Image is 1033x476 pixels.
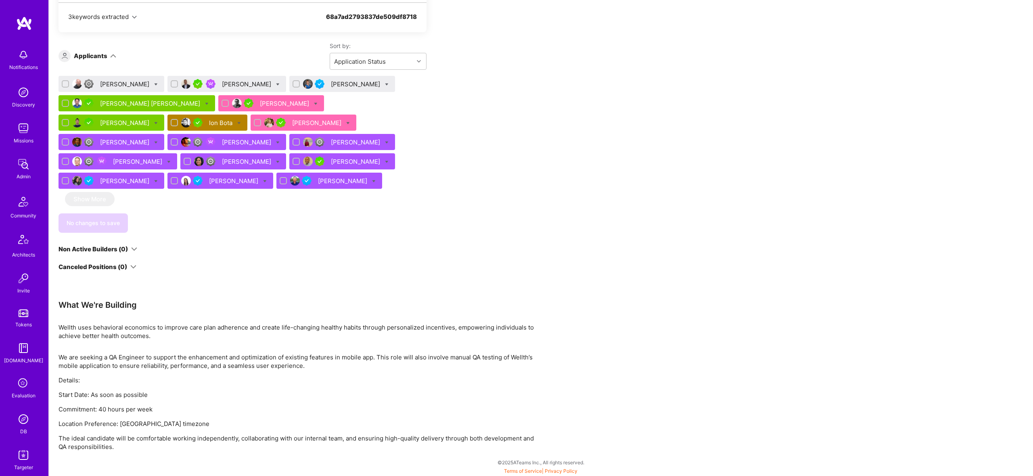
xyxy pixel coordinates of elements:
i: icon Applicant [62,53,68,59]
div: Evaluation [12,391,36,400]
i: icon ArrowDown [110,53,116,59]
img: User Avatar [72,176,82,186]
div: [PERSON_NAME] [100,80,151,88]
img: User Avatar [303,137,313,147]
div: Missions [14,136,33,145]
img: User Avatar [264,118,274,127]
img: Limited Access [84,137,94,147]
p: We are seeking a QA Engineer to support the enhancement and optimization of existing features in ... [59,353,543,370]
img: User Avatar [194,157,204,166]
img: Limited Access [193,137,203,147]
div: [PERSON_NAME] [PERSON_NAME] [100,99,202,108]
i: Bulk Status Update [154,83,158,86]
a: Privacy Policy [545,468,577,474]
div: [PERSON_NAME] [331,80,382,88]
img: A.Teamer in Residence [84,98,94,108]
img: Limited Access [206,157,215,166]
div: Invite [17,286,30,295]
div: Canceled Positions (0) [59,263,127,271]
i: Bulk Status Update [276,83,280,86]
div: [PERSON_NAME] [331,157,382,166]
label: Sort by: [330,42,427,50]
img: A.Teamer in Residence [315,157,324,166]
div: [PERSON_NAME] [260,99,311,108]
p: Details: [59,376,543,384]
img: User Avatar [72,157,82,166]
div: 68a7ad2793837de509df8718 [326,13,417,31]
div: [PERSON_NAME] [331,138,382,146]
i: Bulk Status Update [372,180,376,183]
i: icon ArrowDown [131,246,137,252]
div: [PERSON_NAME] [113,157,164,166]
img: Admin Search [15,411,31,427]
img: User Avatar [181,137,191,147]
p: Start Date: As soon as possible [59,390,543,399]
img: Vetted A.Teamer [193,176,203,186]
i: Bulk Status Update [154,121,158,125]
p: The ideal candidate will be comfortable working independently, collaborating with our internal te... [59,434,543,451]
img: A.Teamer in Residence [193,79,203,89]
img: Vetted A.Teamer [315,79,324,89]
i: Bulk Status Update [154,141,158,144]
i: Bulk Status Update [154,180,158,183]
img: Limited Access [84,157,94,166]
img: User Avatar [72,137,82,147]
img: A.Teamer in Residence [84,118,94,127]
div: [PERSON_NAME] [292,119,343,127]
div: [PERSON_NAME] [209,177,260,185]
i: Bulk Status Update [385,160,389,164]
img: Limited Access [315,137,324,147]
img: Community [14,192,33,211]
img: Been on Mission [206,137,215,147]
div: [PERSON_NAME] [100,119,151,127]
i: Bulk Status Update [385,83,389,86]
i: Bulk Status Update [346,121,350,125]
p: Commitment: 40 hours per week [59,405,543,413]
div: Discovery [12,100,35,109]
div: [PERSON_NAME] [318,177,369,185]
img: Vetted A.Teamer [84,176,94,186]
img: teamwork [15,120,31,136]
p: Location Preference: [GEOGRAPHIC_DATA] timezone [59,420,543,428]
img: Invite [15,270,31,286]
img: admin teamwork [15,156,31,172]
button: 3keywords extracted [68,13,137,21]
img: Skill Targeter [15,447,31,463]
img: User Avatar [232,98,242,108]
img: User Avatar [303,157,313,166]
img: User Avatar [181,176,191,186]
i: Bulk Status Update [263,180,267,183]
div: Architects [12,251,35,259]
div: Applicants [74,52,107,60]
i: Bulk Status Update [276,141,280,144]
img: logo [16,16,32,31]
img: Been on Mission [206,79,215,89]
i: icon Chevron [417,59,421,63]
img: User Avatar [72,98,82,108]
img: discovery [15,84,31,100]
img: User Avatar [303,79,313,89]
img: User Avatar [181,79,191,89]
div: [DOMAIN_NAME] [4,356,43,365]
img: User Avatar [290,176,300,186]
img: Vetted A.Teamer [302,176,312,186]
img: tokens [19,309,28,317]
div: [PERSON_NAME] [222,80,273,88]
div: Community [10,211,36,220]
i: Bulk Status Update [167,160,171,164]
div: © 2025 ATeams Inc., All rights reserved. [48,452,1033,472]
i: Bulk Status Update [205,102,209,106]
img: Been on Mission [97,157,107,166]
img: User Avatar [181,118,191,127]
img: bell [15,47,31,63]
div: Notifications [9,63,38,71]
div: Targeter [14,463,33,472]
div: Non Active Builders (0) [59,245,128,253]
img: Limited Access [84,79,94,89]
img: A.Teamer in Residence [244,98,253,108]
i: Bulk Status Update [276,160,280,164]
img: User Avatar [72,79,82,89]
span: | [504,468,577,474]
i: icon Chevron [132,15,137,20]
img: User Avatar [72,118,82,127]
